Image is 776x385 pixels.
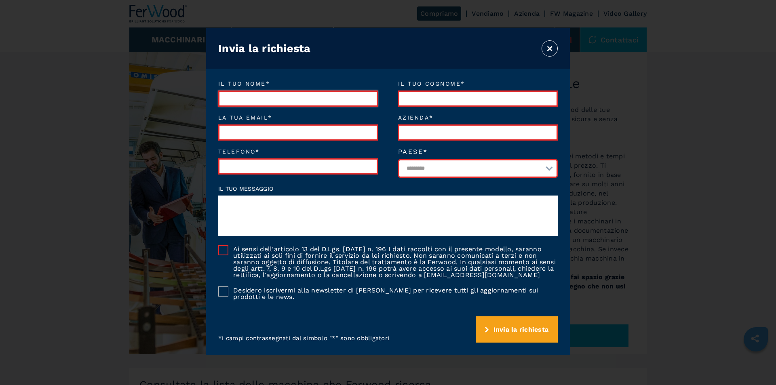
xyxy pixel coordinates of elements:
[398,90,558,107] input: Il tuo cognome*
[228,245,558,278] label: Ai sensi dell'articolo 13 del D.Lgs. [DATE] n. 196 I dati raccolti con il presente modello, saran...
[476,316,558,343] button: submit-button
[218,334,389,343] p: * i campi contrassegnati dal simbolo "*" sono obbligatori
[218,42,311,55] h3: Invia la richiesta
[218,81,378,86] em: Il tuo nome
[218,158,378,175] input: Telefono*
[493,326,549,333] span: Invia la richiesta
[398,124,558,141] input: Azienda*
[398,149,558,155] label: Paese
[398,81,558,86] em: Il tuo cognome
[398,115,558,120] em: Azienda
[218,186,558,191] label: Il tuo messaggio
[218,115,378,120] em: La tua email
[542,40,558,57] button: ×
[228,286,558,300] label: Desidero iscrivermi alla newsletter di [PERSON_NAME] per ricevere tutti gli aggiornamenti sui pro...
[218,149,378,154] em: Telefono
[218,124,378,141] input: La tua email*
[218,90,378,107] input: Il tuo nome*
